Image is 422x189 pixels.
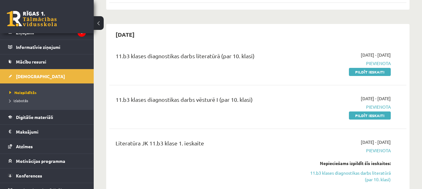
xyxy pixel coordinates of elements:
span: Pievienota [305,60,391,67]
div: Literatūra JK 11.b3 klase 1. ieskaite [116,139,296,150]
a: Izlabotās [9,98,87,103]
div: 11.b3 klases diagnostikas darbs literatūrā (par 10. klasi) [116,52,296,63]
a: [DEMOGRAPHIC_DATA] [8,69,86,83]
span: Konferences [16,173,42,178]
span: Pievienota [305,104,391,110]
a: Rīgas 1. Tālmācības vidusskola [7,11,57,26]
legend: Maksājumi [16,125,86,139]
a: 11.b3 klases diagnostikas darbs literatūrā (par 10. klasi) [305,170,391,183]
span: Izlabotās [9,98,28,103]
a: Informatīvie ziņojumi [8,40,86,54]
span: [DEMOGRAPHIC_DATA] [16,73,65,79]
a: Maksājumi [8,125,86,139]
a: Pildīt ieskaiti [349,68,391,76]
span: [DATE] - [DATE] [361,139,391,145]
div: 11.b3 klases diagnostikas darbs vēsturē I (par 10. klasi) [116,95,296,107]
span: [DATE] - [DATE] [361,52,391,58]
h2: [DATE] [109,27,141,42]
span: Mācību resursi [16,59,46,64]
span: Neizpildītās [9,90,37,95]
span: Motivācijas programma [16,158,65,164]
a: Neizpildītās [9,90,87,95]
a: Digitālie materiāli [8,110,86,124]
span: [DATE] - [DATE] [361,95,391,102]
span: Atzīmes [16,144,33,149]
a: Atzīmes [8,139,86,154]
a: Pildīt ieskaiti [349,111,391,120]
span: Pievienota [305,147,391,154]
a: Mācību resursi [8,54,86,69]
a: Konferences [8,168,86,183]
span: Digitālie materiāli [16,114,53,120]
legend: Informatīvie ziņojumi [16,40,86,54]
div: Nepieciešams izpildīt šīs ieskaites: [305,160,391,167]
a: Motivācijas programma [8,154,86,168]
